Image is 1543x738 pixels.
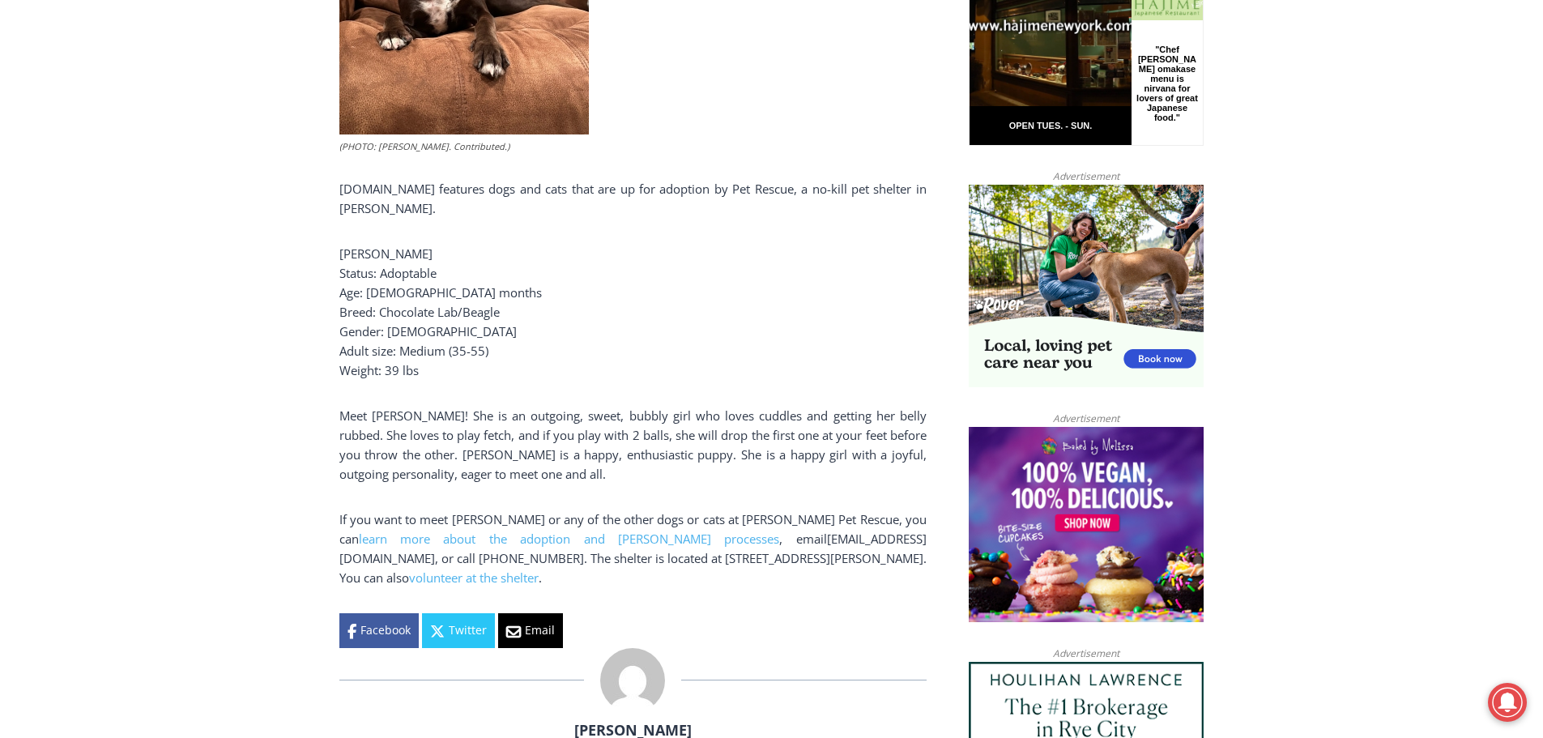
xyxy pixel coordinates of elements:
[339,531,927,586] span: , email [EMAIL_ADDRESS][DOMAIN_NAME] , or call [PHONE_NUMBER]. The shelter is located at [STREET_...
[5,167,159,228] span: Open Tues. - Sun. [PHONE_NUMBER]
[339,407,927,482] span: Meet [PERSON_NAME]! She is an outgoing, sweet, bubbly girl who loves cuddles and getting her bell...
[493,17,564,62] h4: Book [PERSON_NAME]'s Good Humor for Your Event
[359,531,780,547] a: learn more about the adoption and [PERSON_NAME] processes
[481,5,585,74] a: Book [PERSON_NAME]'s Good Humor for Your Event
[339,245,542,378] span: [PERSON_NAME] Status: Adoptable Age: [DEMOGRAPHIC_DATA] months Breed: Chocolate Lab/Beagle Gender...
[539,569,542,586] span: .
[106,29,400,45] div: Serving [GEOGRAPHIC_DATA] Since [DATE]
[339,140,509,152] em: (PHOTO: [PERSON_NAME]. Contributed.)
[498,613,563,647] a: Email
[424,161,751,198] span: Intern @ [DOMAIN_NAME]
[390,157,785,202] a: Intern @ [DOMAIN_NAME]
[339,181,927,216] span: [DOMAIN_NAME] features dogs and cats that are up for adoption by Pet Rescue, a no-kill pet shelte...
[339,613,419,647] a: Facebook
[392,1,489,74] img: s_800_809a2aa2-bb6e-4add-8b5e-749ad0704c34.jpeg
[1037,646,1136,661] span: Advertisement
[409,569,539,586] a: volunteer at the shelter
[422,613,495,647] a: Twitter
[969,427,1204,623] img: Baked by Melissa
[339,511,927,547] span: If you want to meet [PERSON_NAME] or any of the other dogs or cats at [PERSON_NAME] Pet Rescue, y...
[166,101,230,194] div: "Chef [PERSON_NAME] omakase menu is nirvana for lovers of great Japanese food."
[1,163,163,202] a: Open Tues. - Sun. [PHONE_NUMBER]
[1037,169,1136,184] span: Advertisement
[1037,411,1136,426] span: Advertisement
[409,1,765,157] div: "At the 10am stand-up meeting, each intern gets a chance to take [PERSON_NAME] and the other inte...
